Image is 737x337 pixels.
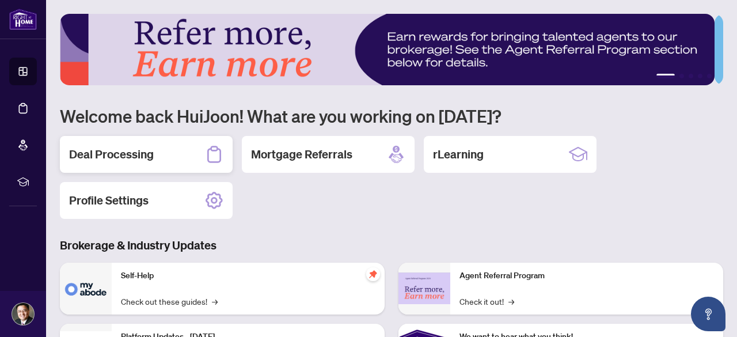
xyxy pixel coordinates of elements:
[60,105,723,127] h1: Welcome back HuiJoon! What are you working on [DATE]?
[707,74,712,78] button: 5
[60,237,723,253] h3: Brokerage & Industry Updates
[679,74,684,78] button: 2
[508,295,514,308] span: →
[656,74,675,78] button: 1
[212,295,218,308] span: →
[69,192,149,209] h2: Profile Settings
[60,263,112,315] img: Self-Help
[459,295,514,308] a: Check it out!→
[433,146,484,162] h2: rLearning
[691,297,725,331] button: Open asap
[398,272,450,304] img: Agent Referral Program
[251,146,352,162] h2: Mortgage Referrals
[69,146,154,162] h2: Deal Processing
[121,295,218,308] a: Check out these guides!→
[9,9,37,30] img: logo
[698,74,702,78] button: 4
[60,14,715,85] img: Slide 0
[121,270,375,282] p: Self-Help
[12,303,34,325] img: Profile Icon
[459,270,714,282] p: Agent Referral Program
[366,267,380,281] span: pushpin
[689,74,693,78] button: 3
